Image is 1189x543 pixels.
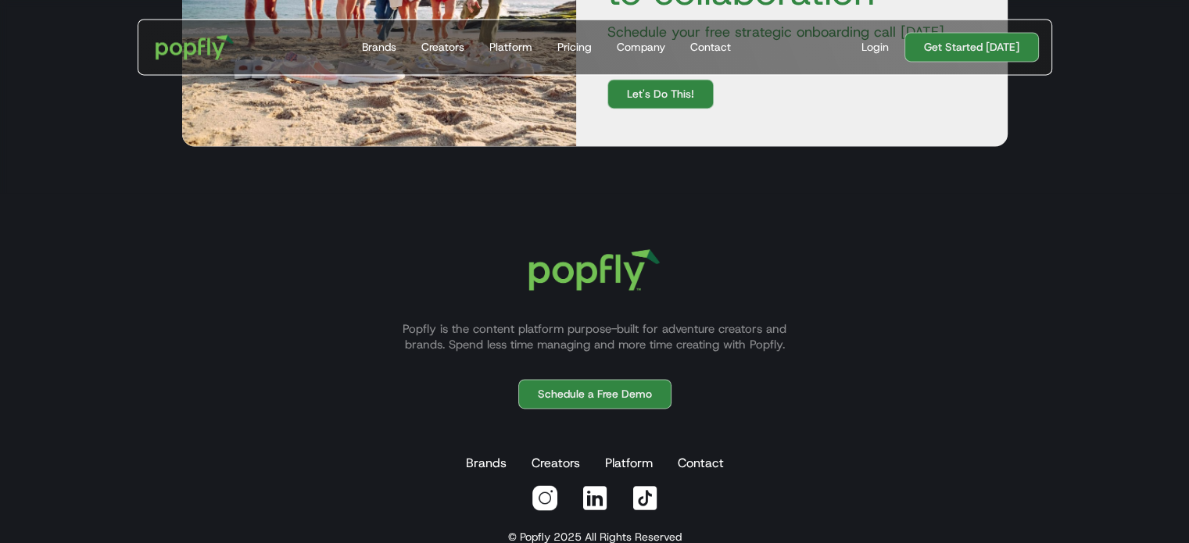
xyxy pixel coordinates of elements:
[675,448,727,479] a: Contact
[362,39,396,55] div: Brands
[518,379,671,409] a: Schedule a Free Demo
[356,20,403,74] a: Brands
[528,448,583,479] a: Creators
[421,39,464,55] div: Creators
[415,20,471,74] a: Creators
[489,39,532,55] div: Platform
[463,448,510,479] a: Brands
[551,20,598,74] a: Pricing
[611,20,671,74] a: Company
[684,20,737,74] a: Contact
[904,32,1039,62] a: Get Started [DATE]
[483,20,539,74] a: Platform
[617,39,665,55] div: Company
[690,39,731,55] div: Contact
[145,23,245,70] a: home
[861,39,889,55] div: Login
[602,448,656,479] a: Platform
[557,39,592,55] div: Pricing
[607,79,714,109] a: Let's Do This!
[384,321,806,352] p: Popfly is the content platform purpose-built for adventure creators and brands. Spend less time m...
[855,39,895,55] a: Login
